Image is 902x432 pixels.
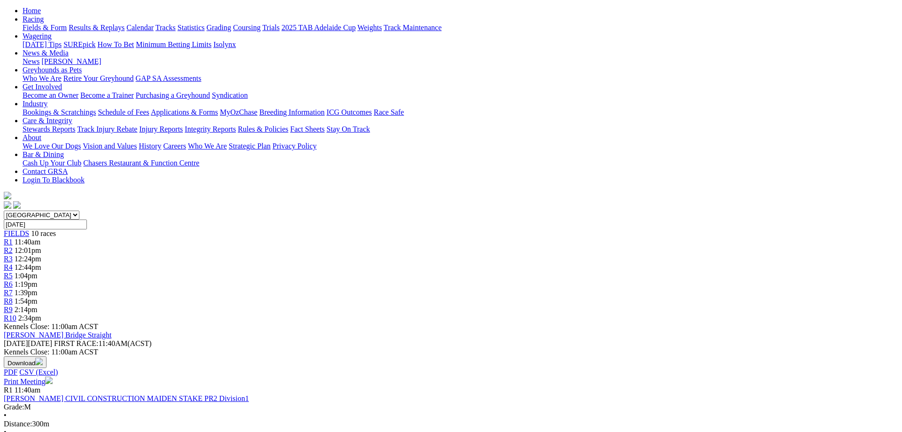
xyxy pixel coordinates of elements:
a: [PERSON_NAME] CIVIL CONSTRUCTION MAIDEN STAKE PR2 Division1 [4,394,249,402]
button: Download [4,356,47,368]
span: 1:19pm [15,280,38,288]
a: Grading [207,24,231,31]
div: Wagering [23,40,898,49]
a: Statistics [178,24,205,31]
a: Trials [262,24,280,31]
a: We Love Our Dogs [23,142,81,150]
a: Race Safe [373,108,404,116]
a: Integrity Reports [185,125,236,133]
a: News & Media [23,49,69,57]
a: Schedule of Fees [98,108,149,116]
span: Grade: [4,403,24,411]
span: R6 [4,280,13,288]
div: Greyhounds as Pets [23,74,898,83]
span: R5 [4,272,13,280]
a: Stay On Track [327,125,370,133]
span: [DATE] [4,339,52,347]
div: News & Media [23,57,898,66]
span: R9 [4,306,13,314]
a: Coursing [233,24,261,31]
a: R8 [4,297,13,305]
span: 12:01pm [15,246,41,254]
div: 300m [4,420,898,428]
a: Who We Are [23,74,62,82]
a: Home [23,7,41,15]
a: Who We Are [188,142,227,150]
a: Strategic Plan [229,142,271,150]
span: 11:40am [15,386,40,394]
a: R3 [4,255,13,263]
a: ICG Outcomes [327,108,372,116]
span: 1:39pm [15,289,38,297]
span: FIRST RACE: [54,339,98,347]
span: 2:34pm [18,314,41,322]
a: Minimum Betting Limits [136,40,211,48]
a: Print Meeting [4,377,53,385]
a: Greyhounds as Pets [23,66,82,74]
span: 2:14pm [15,306,38,314]
a: Contact GRSA [23,167,68,175]
a: [DATE] Tips [23,40,62,48]
a: Isolynx [213,40,236,48]
span: • [4,411,7,419]
div: Racing [23,24,898,32]
span: R4 [4,263,13,271]
a: Bookings & Scratchings [23,108,96,116]
a: Fields & Form [23,24,67,31]
a: CSV (Excel) [19,368,58,376]
span: 10 races [31,229,56,237]
span: Distance: [4,420,32,428]
img: facebook.svg [4,201,11,209]
a: [PERSON_NAME] [41,57,101,65]
a: Careers [163,142,186,150]
span: 11:40am [15,238,40,246]
div: Get Involved [23,91,898,100]
span: Kennels Close: 11:00am ACST [4,322,98,330]
a: Injury Reports [139,125,183,133]
a: R7 [4,289,13,297]
a: Privacy Policy [272,142,317,150]
a: Industry [23,100,47,108]
a: Login To Blackbook [23,176,85,184]
span: R1 [4,386,13,394]
a: Bar & Dining [23,150,64,158]
a: Retire Your Greyhound [63,74,134,82]
a: Syndication [212,91,248,99]
a: Rules & Policies [238,125,288,133]
div: About [23,142,898,150]
a: R2 [4,246,13,254]
input: Select date [4,220,87,229]
a: Become a Trainer [80,91,134,99]
a: Care & Integrity [23,117,72,125]
img: twitter.svg [13,201,21,209]
img: printer.svg [45,377,53,384]
span: 1:54pm [15,297,38,305]
a: SUREpick [63,40,95,48]
a: FIELDS [4,229,29,237]
div: Bar & Dining [23,159,898,167]
a: Stewards Reports [23,125,75,133]
a: MyOzChase [220,108,257,116]
a: Become an Owner [23,91,78,99]
a: Track Injury Rebate [77,125,137,133]
a: Tracks [156,24,176,31]
span: 12:24pm [15,255,41,263]
a: Applications & Forms [151,108,218,116]
a: R1 [4,238,13,246]
a: Cash Up Your Club [23,159,81,167]
a: 2025 TAB Adelaide Cup [281,24,356,31]
a: About [23,134,41,141]
a: Breeding Information [259,108,325,116]
a: Wagering [23,32,52,40]
a: R10 [4,314,16,322]
a: Get Involved [23,83,62,91]
div: M [4,403,898,411]
img: download.svg [35,358,43,365]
